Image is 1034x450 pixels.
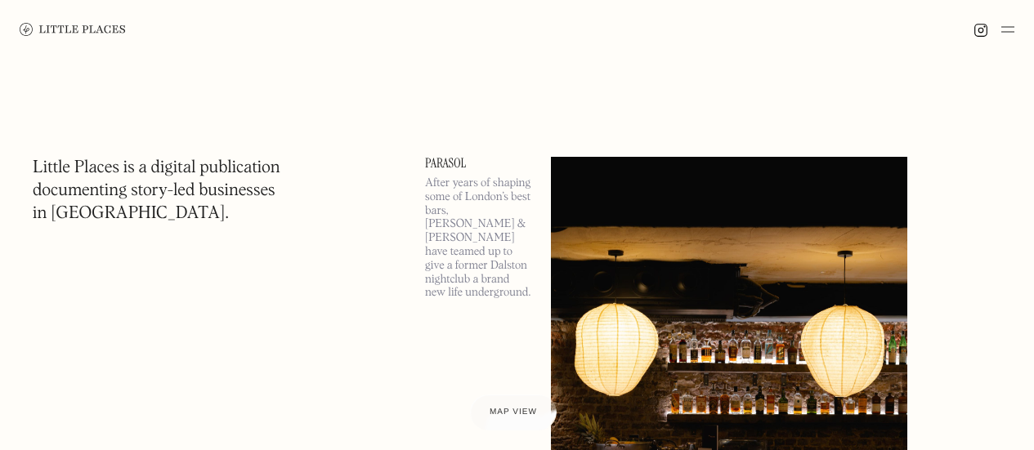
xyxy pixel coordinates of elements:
[425,157,531,170] a: Parasol
[33,157,280,225] h1: Little Places is a digital publication documenting story-led businesses in [GEOGRAPHIC_DATA].
[425,176,531,300] p: After years of shaping some of London’s best bars, [PERSON_NAME] & [PERSON_NAME] have teamed up t...
[490,408,537,417] span: Map view
[470,394,557,430] a: Map view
